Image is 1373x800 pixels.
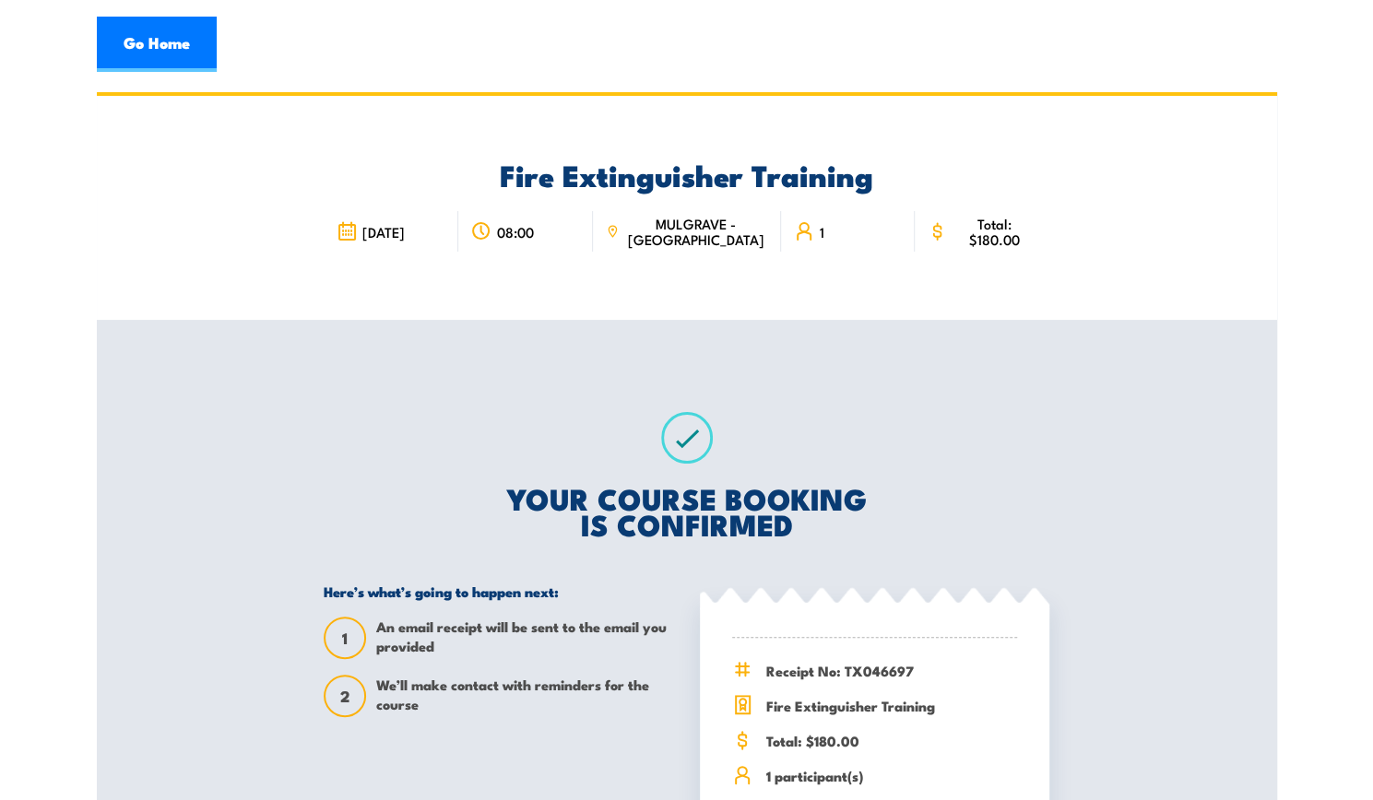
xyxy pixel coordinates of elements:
span: We’ll make contact with reminders for the course [376,675,673,717]
span: Total: $180.00 [765,730,1017,751]
h2: Fire Extinguisher Training [324,161,1049,187]
span: [DATE] [362,224,405,240]
h2: YOUR COURSE BOOKING IS CONFIRMED [324,485,1049,536]
span: 08:00 [497,224,534,240]
span: 2 [325,687,364,706]
span: MULGRAVE - [GEOGRAPHIC_DATA] [624,216,768,247]
span: Fire Extinguisher Training [765,695,1017,716]
span: An email receipt will be sent to the email you provided [376,617,673,659]
a: Go Home [97,17,217,72]
span: Total: $180.00 [953,216,1036,247]
h5: Here’s what’s going to happen next: [324,582,673,600]
span: Receipt No: TX046697 [765,660,1017,681]
span: 1 participant(s) [765,765,1017,786]
span: 1 [325,629,364,648]
span: 1 [820,224,824,240]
